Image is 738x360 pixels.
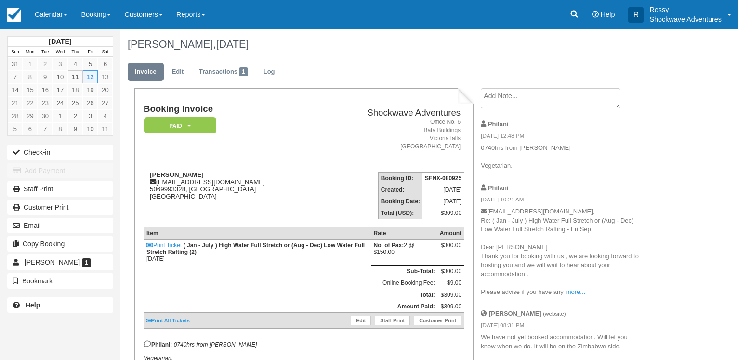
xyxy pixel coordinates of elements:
[144,171,318,212] div: [EMAIL_ADDRESS][DOMAIN_NAME] 5069993328, [GEOGRAPHIC_DATA] [GEOGRAPHIC_DATA]
[7,218,113,233] button: Email
[68,70,83,83] a: 11
[488,184,508,191] strong: Philani
[601,11,615,18] span: Help
[422,207,464,219] td: $309.00
[371,240,437,265] td: 2 @ $150.00
[649,5,722,14] p: Ressy
[371,301,437,313] th: Amount Paid:
[49,38,71,45] strong: [DATE]
[8,47,23,57] th: Sun
[68,96,83,109] a: 25
[83,47,98,57] th: Fri
[26,301,40,309] b: Help
[98,96,113,109] a: 27
[239,67,248,76] span: 1
[98,109,113,122] a: 4
[144,117,216,134] em: Paid
[23,96,38,109] a: 22
[23,47,38,57] th: Mon
[489,310,541,317] strong: [PERSON_NAME]
[53,109,67,122] a: 1
[7,8,21,22] img: checkfront-main-nav-mini-logo.png
[437,266,464,278] td: $300.00
[98,70,113,83] a: 13
[144,117,213,134] a: Paid
[566,288,585,295] a: more...
[7,236,113,252] button: Copy Booking
[83,70,98,83] a: 12
[8,57,23,70] a: 31
[25,258,80,266] span: [PERSON_NAME]
[83,122,98,135] a: 10
[38,83,53,96] a: 16
[38,96,53,109] a: 23
[23,70,38,83] a: 8
[481,207,643,296] p: [EMAIL_ADDRESS][DOMAIN_NAME], Re: ( Jan - July ) High Water Full Stretch or (Aug - Dec) Low Water...
[68,47,83,57] th: Thu
[481,333,643,351] p: We have not yet booked accommodation. Will let you know when we do. It will be on the Zimbabwe side.
[481,321,643,332] em: [DATE] 08:31 PM
[216,38,249,50] span: [DATE]
[98,57,113,70] a: 6
[98,122,113,135] a: 11
[146,242,365,255] strong: ( Jan - July ) High Water Full Stretch or (Aug - Dec) Low Water Full Stretch Rafting (2)
[53,96,67,109] a: 24
[322,118,461,151] address: Office No. 6 Bata Buildings Victoria falls [GEOGRAPHIC_DATA]
[7,181,113,197] a: Staff Print
[146,318,190,323] a: Print All Tickets
[378,184,422,196] th: Created:
[8,83,23,96] a: 14
[7,163,113,178] button: Add Payment
[543,310,566,317] small: (website)
[23,122,38,135] a: 6
[53,83,67,96] a: 17
[146,242,182,249] a: Print Ticket
[192,63,255,81] a: Transactions1
[83,83,98,96] a: 19
[68,83,83,96] a: 18
[53,122,67,135] a: 8
[437,301,464,313] td: $309.00
[38,57,53,70] a: 2
[128,63,164,81] a: Invoice
[144,227,371,240] th: Item
[425,175,461,182] strong: SFNX-080925
[53,70,67,83] a: 10
[53,47,67,57] th: Wed
[23,109,38,122] a: 29
[351,316,371,325] a: Edit
[7,273,113,289] button: Bookmark
[83,57,98,70] a: 5
[68,57,83,70] a: 4
[83,96,98,109] a: 26
[8,70,23,83] a: 7
[378,207,422,219] th: Total (USD):
[128,39,667,50] h1: [PERSON_NAME],
[7,145,113,160] button: Check-in
[53,57,67,70] a: 3
[8,109,23,122] a: 28
[437,289,464,301] td: $309.00
[98,83,113,96] a: 20
[7,254,113,270] a: [PERSON_NAME] 1
[144,341,172,348] strong: Philani:
[83,109,98,122] a: 3
[256,63,282,81] a: Log
[378,196,422,207] th: Booking Date:
[437,227,464,240] th: Amount
[437,277,464,289] td: $9.00
[592,11,599,18] i: Help
[322,108,461,118] h2: Shockwave Adventures
[414,316,461,325] a: Customer Print
[7,297,113,313] a: Help
[422,196,464,207] td: [DATE]
[150,171,204,178] strong: [PERSON_NAME]
[8,96,23,109] a: 21
[371,277,437,289] td: Online Booking Fee:
[422,184,464,196] td: [DATE]
[481,144,643,171] p: 0740hrs from [PERSON_NAME] Vegetarian.
[23,57,38,70] a: 1
[38,70,53,83] a: 9
[649,14,722,24] p: Shockwave Adventures
[488,120,508,128] strong: Philani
